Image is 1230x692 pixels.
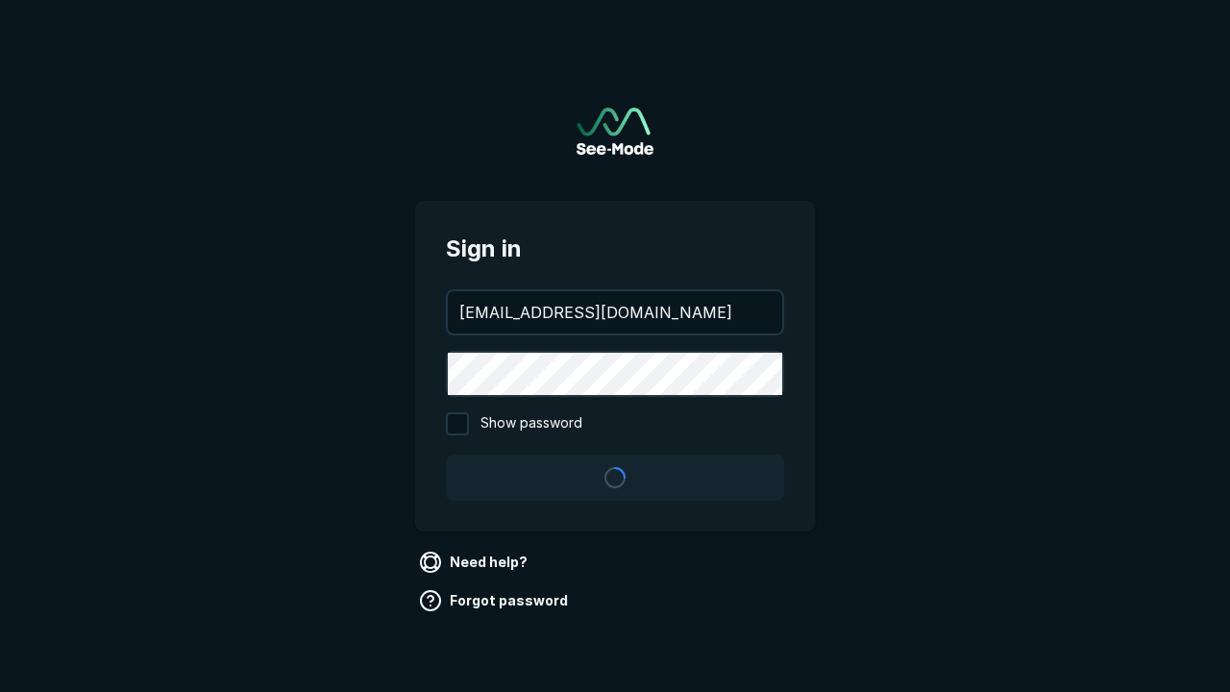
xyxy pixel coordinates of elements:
span: Sign in [446,232,784,266]
img: See-Mode Logo [577,108,653,155]
a: Need help? [415,547,535,578]
span: Show password [480,412,582,435]
a: Forgot password [415,585,576,616]
input: your@email.com [448,291,782,334]
a: Go to sign in [577,108,653,155]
